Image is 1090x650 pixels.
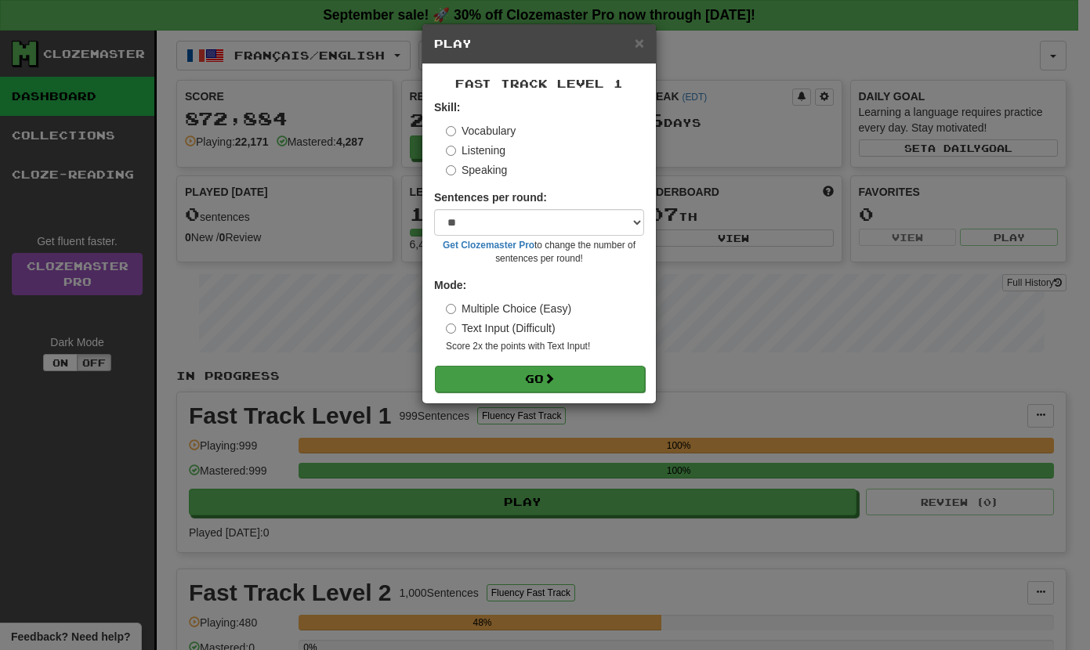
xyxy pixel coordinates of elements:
[446,301,571,316] label: Multiple Choice (Easy)
[446,123,516,139] label: Vocabulary
[434,101,460,114] strong: Skill:
[434,239,644,265] small: to change the number of sentences per round!
[446,340,644,353] small: Score 2x the points with Text Input !
[635,34,644,51] button: Close
[435,366,645,392] button: Go
[434,190,547,205] label: Sentences per round:
[446,162,507,178] label: Speaking
[635,34,644,52] span: ×
[446,143,505,158] label: Listening
[446,146,456,156] input: Listening
[446,165,456,175] input: Speaking
[446,126,456,136] input: Vocabulary
[434,36,644,52] h5: Play
[446,304,456,314] input: Multiple Choice (Easy)
[434,279,466,291] strong: Mode:
[446,320,556,336] label: Text Input (Difficult)
[455,77,623,90] span: Fast Track Level 1
[443,240,534,251] a: Get Clozemaster Pro
[446,323,456,334] input: Text Input (Difficult)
